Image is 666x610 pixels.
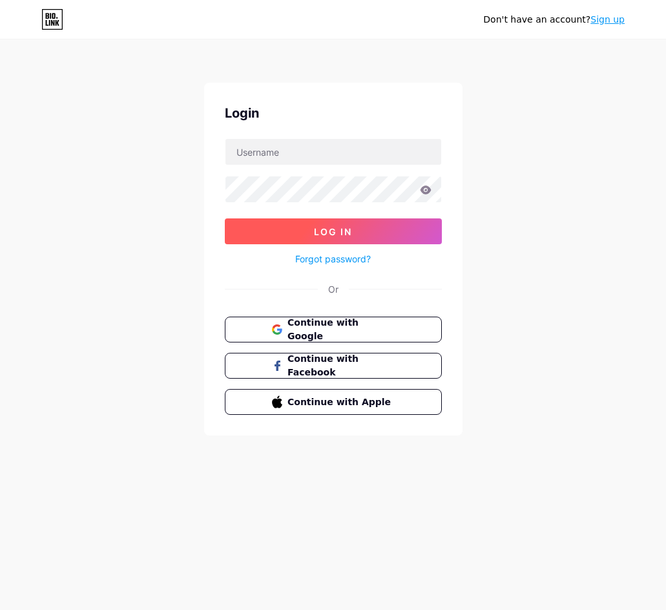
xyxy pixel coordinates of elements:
[287,395,394,409] span: Continue with Apple
[295,252,371,266] a: Forgot password?
[314,226,352,237] span: Log In
[225,103,442,123] div: Login
[225,389,442,415] button: Continue with Apple
[287,352,394,379] span: Continue with Facebook
[225,139,441,165] input: Username
[225,317,442,342] button: Continue with Google
[225,218,442,244] button: Log In
[225,353,442,379] button: Continue with Facebook
[328,282,338,296] div: Or
[590,14,625,25] a: Sign up
[287,316,394,343] span: Continue with Google
[483,13,625,26] div: Don't have an account?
